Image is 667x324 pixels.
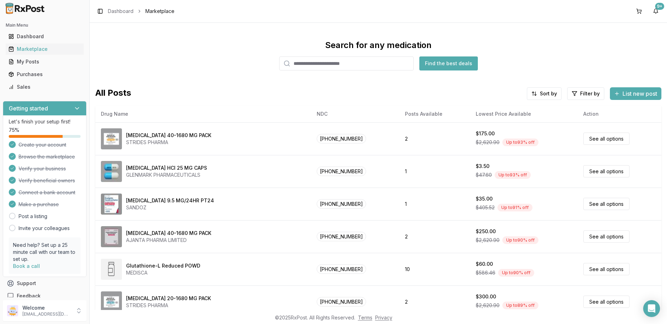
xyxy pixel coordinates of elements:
[358,315,372,320] a: Terms
[3,3,48,14] img: RxPost Logo
[643,300,660,317] div: Open Intercom Messenger
[580,90,600,97] span: Filter by
[502,302,538,309] div: Up to 89 % off
[476,171,492,178] span: $47.60
[419,56,478,70] button: Find the best deals
[126,237,211,244] div: AJANTA PHARMA LIMITED
[317,134,366,143] span: [PHONE_NUMBER]
[502,139,538,146] div: Up to 93 % off
[476,163,489,170] div: $3.50
[101,194,122,215] img: Rivastigmine 9.5 MG/24HR PT24
[476,139,500,146] span: $2,620.90
[498,269,534,277] div: Up to 90 % off
[399,188,470,220] td: 1
[8,46,81,53] div: Marketplace
[540,90,557,97] span: Sort by
[623,89,657,98] span: List new post
[3,277,87,290] button: Support
[317,297,366,306] span: [PHONE_NUMBER]
[7,305,18,316] img: User avatar
[8,58,81,65] div: My Posts
[22,311,71,317] p: [EMAIL_ADDRESS][DOMAIN_NAME]
[9,118,81,125] p: Let's finish your setup first!
[22,304,71,311] p: Welcome
[126,302,211,309] div: STRIDES PHARMA
[527,87,562,100] button: Sort by
[317,264,366,274] span: [PHONE_NUMBER]
[476,228,496,235] div: $250.00
[3,290,87,302] button: Feedback
[399,253,470,285] td: 10
[108,8,174,15] nav: breadcrumb
[655,3,664,10] div: 9+
[502,236,538,244] div: Up to 90 % off
[476,293,496,300] div: $300.00
[13,263,40,269] a: Book a call
[583,230,630,243] a: See all options
[399,122,470,155] td: 2
[19,201,59,208] span: Make a purchase
[3,43,87,55] button: Marketplace
[9,104,48,113] h3: Getting started
[126,269,200,276] div: MEDISCA
[3,69,87,80] button: Purchases
[476,302,500,309] span: $2,620.90
[101,226,122,247] img: Omeprazole-Sodium Bicarbonate 40-1680 MG PACK
[6,22,84,28] h2: Main Menu
[126,204,214,211] div: SANDOZ
[476,261,493,268] div: $60.00
[3,56,87,67] button: My Posts
[583,133,630,145] a: See all options
[583,296,630,308] a: See all options
[19,153,75,160] span: Browse the marketplace
[6,30,84,43] a: Dashboard
[126,164,207,171] div: [MEDICAL_DATA] HCl 25 MG CAPS
[19,165,66,172] span: Verify your business
[610,91,661,98] a: List new post
[583,198,630,210] a: See all options
[19,141,66,148] span: Create your account
[6,55,84,68] a: My Posts
[9,127,19,134] span: 75 %
[126,132,211,139] div: [MEDICAL_DATA] 40-1680 MG PACK
[497,204,532,211] div: Up to 91 % off
[476,195,493,202] div: $35.00
[6,68,84,81] a: Purchases
[95,87,131,100] span: All Posts
[399,155,470,188] td: 1
[317,199,366,209] span: [PHONE_NUMBER]
[470,106,578,122] th: Lowest Price Available
[19,213,47,220] a: Post a listing
[476,130,495,137] div: $175.00
[19,177,75,184] span: Verify beneficial owners
[311,106,399,122] th: NDC
[3,81,87,93] button: Sales
[567,87,604,100] button: Filter by
[610,87,661,100] button: List new post
[476,204,495,211] span: $405.52
[126,230,211,237] div: [MEDICAL_DATA] 40-1680 MG PACK
[126,262,200,269] div: Glutathione-L Reduced POWD
[126,295,211,302] div: [MEDICAL_DATA] 20-1680 MG PACK
[8,33,81,40] div: Dashboard
[6,43,84,55] a: Marketplace
[126,197,214,204] div: [MEDICAL_DATA] 9.5 MG/24HR PT24
[578,106,661,122] th: Action
[126,171,207,178] div: GLENMARK PHARMACEUTICALS
[101,128,122,149] img: Omeprazole-Sodium Bicarbonate 40-1680 MG PACK
[583,263,630,275] a: See all options
[19,225,70,232] a: Invite your colleagues
[583,165,630,177] a: See all options
[399,106,470,122] th: Posts Available
[399,285,470,318] td: 2
[101,161,122,182] img: Atomoxetine HCl 25 MG CAPS
[650,6,661,17] button: 9+
[476,269,495,276] span: $586.46
[3,31,87,42] button: Dashboard
[19,189,75,196] span: Connect a bank account
[495,171,531,179] div: Up to 93 % off
[8,71,81,78] div: Purchases
[6,81,84,93] a: Sales
[126,139,211,146] div: STRIDES PHARMA
[476,237,500,244] span: $2,620.90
